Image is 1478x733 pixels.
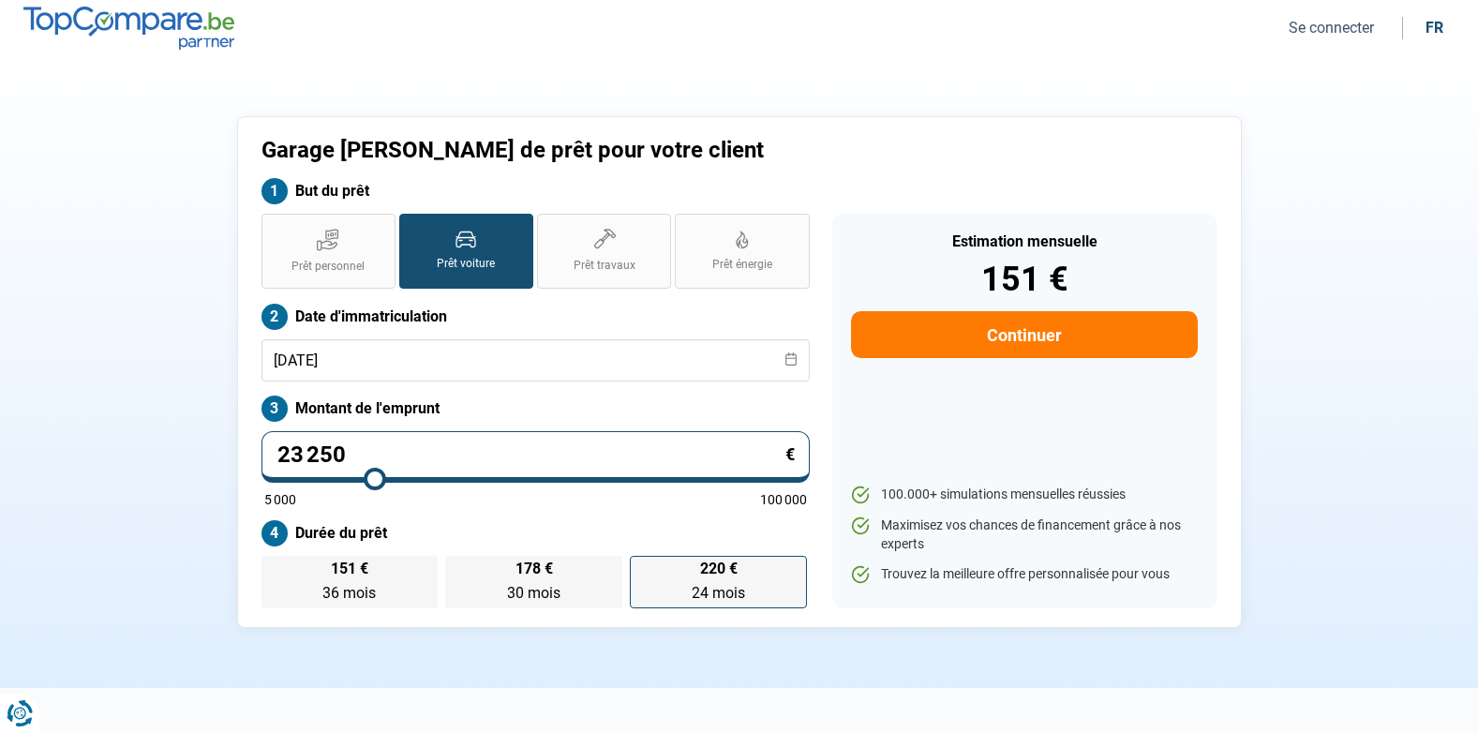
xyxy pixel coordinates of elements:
[760,493,807,506] span: 100 000
[1283,18,1380,37] button: Se connecter
[291,259,365,275] span: Prêt personnel
[574,258,635,274] span: Prêt travaux
[507,584,560,602] span: 30 mois
[851,565,1197,584] li: Trouvez la meilleure offre personnalisée pour vous
[851,486,1197,504] li: 100.000+ simulations mensuelles réussies
[437,256,495,272] span: Prêt voiture
[261,339,810,381] input: jj/mm/aaaa
[851,262,1197,296] div: 151 €
[331,561,368,576] span: 151 €
[261,304,810,330] label: Date d'immatriculation
[23,7,234,49] img: TopCompare.be
[851,234,1197,249] div: Estimation mensuelle
[261,178,810,204] label: But du prêt
[264,493,296,506] span: 5 000
[712,257,772,273] span: Prêt énergie
[851,311,1197,358] button: Continuer
[322,584,376,602] span: 36 mois
[851,516,1197,553] li: Maximisez vos chances de financement grâce à nos experts
[261,396,810,422] label: Montant de l'emprunt
[261,137,973,164] h1: Garage [PERSON_NAME] de prêt pour votre client
[1426,19,1443,37] div: fr
[785,446,795,463] span: €
[700,561,738,576] span: 220 €
[515,561,553,576] span: 178 €
[692,584,745,602] span: 24 mois
[261,520,810,546] label: Durée du prêt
